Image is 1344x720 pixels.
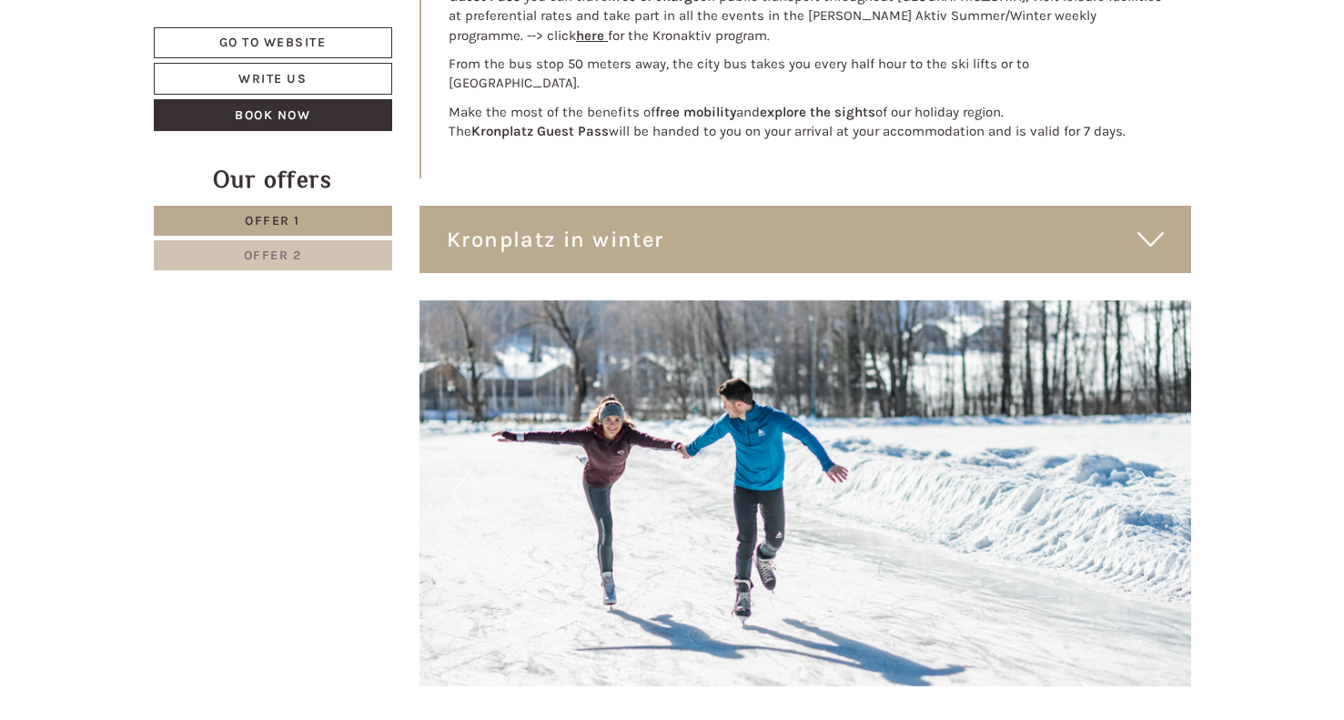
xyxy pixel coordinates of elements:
div: Hotel B&B Feldmessner [27,53,211,67]
a: Go to website [154,27,392,58]
div: Hello, how can we help you? [14,49,220,105]
p: From the bus stop 50 meters away, the city bus takes you every half hour to the ski lifts or to [... [449,55,1164,94]
div: [DATE] [326,14,389,45]
a: Book now [154,99,392,131]
a: here [576,27,608,44]
span: Offer 2 [244,248,302,263]
button: Next [1140,471,1159,516]
strong: explore the sights [760,104,875,120]
a: Write us [154,63,392,95]
div: Our offers [154,163,392,197]
button: Send [620,480,715,512]
span: Offer 1 [245,213,300,228]
small: 11:06 [27,88,211,101]
div: Kronplatz in winter [419,206,1191,273]
p: Make the most of the benefits of and of our holiday region. The will be handed to you on your arr... [449,103,1164,142]
strong: free mobility [655,104,736,120]
button: Previous [451,471,470,516]
strong: Kronplatz Guest Pass [471,123,609,139]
